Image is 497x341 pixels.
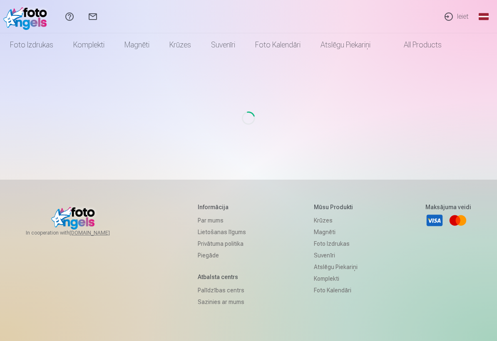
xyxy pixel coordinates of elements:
a: Piegāde [198,250,246,261]
a: Atslēgu piekariņi [314,261,358,273]
h5: Maksājuma veidi [425,203,471,211]
a: Lietošanas līgums [198,226,246,238]
a: [DOMAIN_NAME] [70,230,130,236]
a: Magnēti [314,226,358,238]
a: Magnēti [114,33,159,57]
a: Par mums [198,215,246,226]
a: All products [380,33,452,57]
a: Palīdzības centrs [198,284,246,296]
a: Krūzes [159,33,201,57]
a: Visa [425,211,444,230]
a: Privātuma politika [198,238,246,250]
a: Mastercard [449,211,467,230]
a: Atslēgu piekariņi [311,33,380,57]
img: /fa1 [3,3,51,30]
h5: Informācija [198,203,246,211]
a: Foto kalendāri [245,33,311,57]
a: Komplekti [63,33,114,57]
a: Sazinies ar mums [198,296,246,308]
a: Krūzes [314,215,358,226]
a: Komplekti [314,273,358,284]
a: Suvenīri [314,250,358,261]
a: Foto kalendāri [314,284,358,296]
span: In cooperation with [26,230,130,236]
a: Suvenīri [201,33,245,57]
h5: Mūsu produkti [314,203,358,211]
h5: Atbalsta centrs [198,273,246,281]
a: Foto izdrukas [314,238,358,250]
